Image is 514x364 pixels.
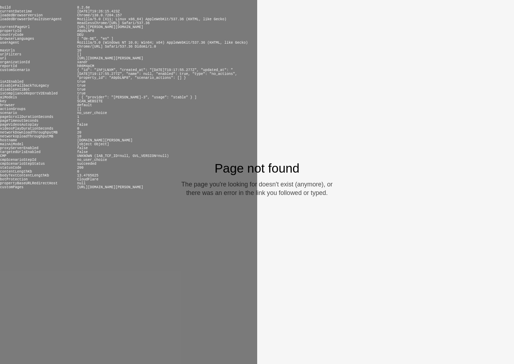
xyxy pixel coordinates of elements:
pre: [URL][PERSON_NAME][DOMAIN_NAME] [77,25,143,29]
pre: [ "de-DE", "en" ] [77,37,113,41]
pre: succeeded [77,162,96,166]
pre: UNKNOWN (IAB_TCF_ID=null, GVL_VERSION=null) [77,154,169,158]
pre: DEU [77,33,84,37]
pre: true [77,92,86,96]
pre: 0 [77,127,79,131]
pre: true [77,84,86,88]
pre: no_user_choice [77,111,107,115]
pre: 13.4765625 [77,174,99,178]
pre: Chrome/138.0.7204.157 [77,13,122,17]
pre: 1 [77,119,79,123]
pre: default [77,103,92,107]
pre: [DATE]T19:26:15.423Z [77,10,120,13]
pre: SCAN_WEBSITE [77,99,103,103]
pre: 8.2.6e [77,6,90,10]
pre: CloudFlare [77,178,99,181]
pre: [ { "provider": "[PERSON_NAME]-3", "usage": "stable" } ] [77,96,197,99]
pre: xandr [77,60,88,64]
pre: null [77,181,86,185]
pre: [URL][DOMAIN_NAME][PERSON_NAME] [77,56,143,60]
pre: [DOMAIN_NAME][PERSON_NAME] [77,138,133,142]
pre: [object Object] [77,142,109,146]
pre: { "id": "ihFjLNXM", "created_at": "[DATE]T19:17:55.277Z", "updated_at": "[DATE]T19:17:55.277Z", "... [77,68,237,80]
pre: Mozilla/5.0 (Windows NT 10.0; Win64; x64) AppleWebKit/537.36 (KHTML, like Gecko) Chrome/[URL] Saf... [77,41,248,49]
pre: Mozilla/5.0 (X11; Linux x86_64) AppleWebKit/537.36 (KHTML, like Gecko) HeadlessChrome/[URL] Safar... [77,17,227,25]
pre: [URL][DOMAIN_NAME][PERSON_NAME] [77,185,143,189]
pre: false [77,150,88,154]
pre: 10 [77,49,81,53]
pre: true [77,80,86,84]
pre: false [77,123,88,127]
pre: false [77,146,88,150]
pre: true [77,88,86,92]
pre: no_user_choice [77,158,107,162]
pre: 0 [77,170,79,174]
div: The page you're looking for doesn't exist (anymore), or there was an error in the link you follow... [177,180,337,197]
pre: 200 [77,166,84,170]
pre: 1 [77,115,79,119]
pre: hR6M4pCM [77,64,94,68]
pre: 10 [77,135,81,138]
pre: A9pbLNP8 [77,29,94,33]
pre: [] [77,107,81,111]
pre: 20 [77,131,81,135]
pre: [] [77,53,81,56]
